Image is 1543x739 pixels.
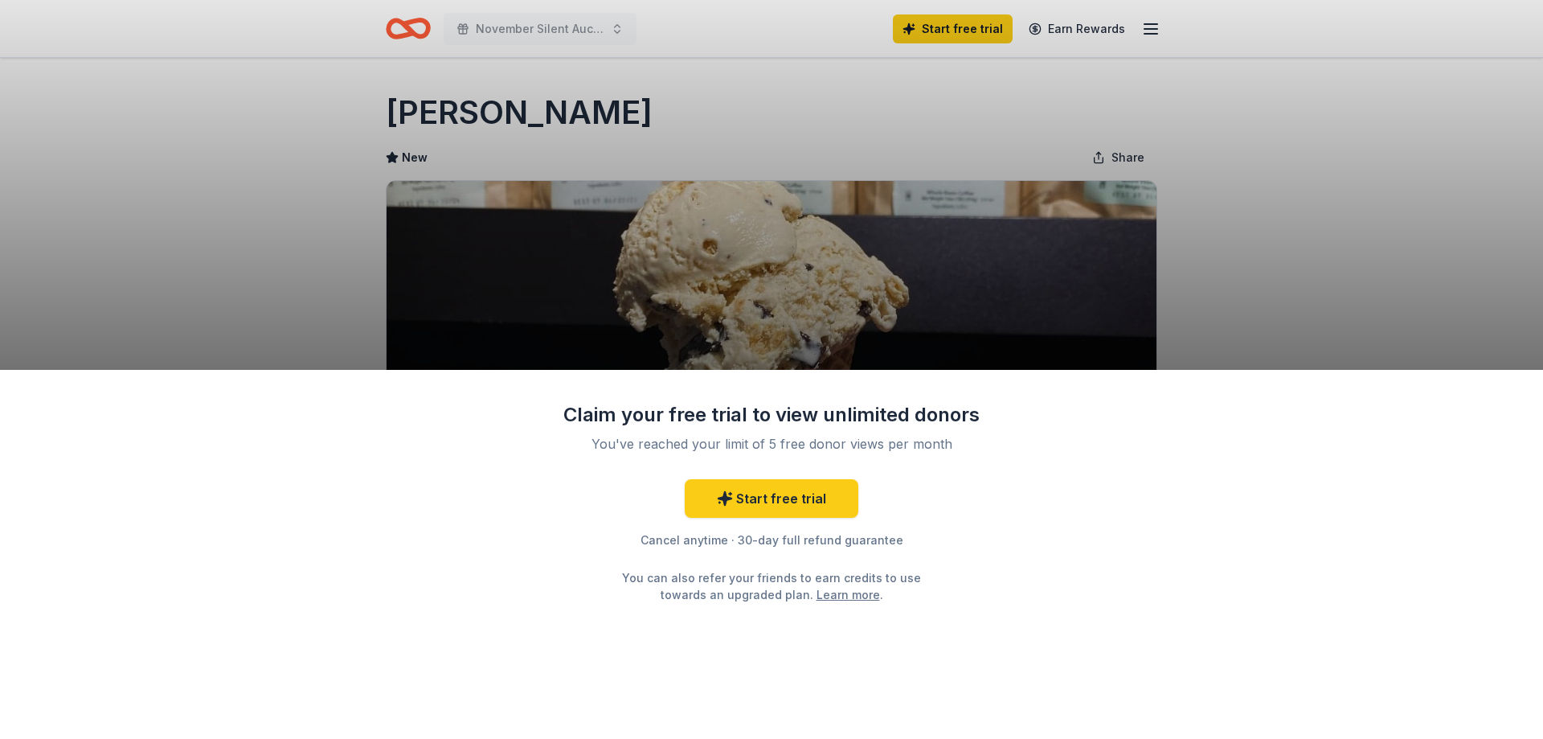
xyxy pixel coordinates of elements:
[563,531,980,550] div: Cancel anytime · 30-day full refund guarantee
[817,586,880,603] a: Learn more
[582,434,961,454] div: You've reached your limit of 5 free donor views per month
[608,569,935,603] div: You can also refer your friends to earn credits to use towards an upgraded plan. .
[563,402,980,428] div: Claim your free trial to view unlimited donors
[685,479,858,518] a: Start free trial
